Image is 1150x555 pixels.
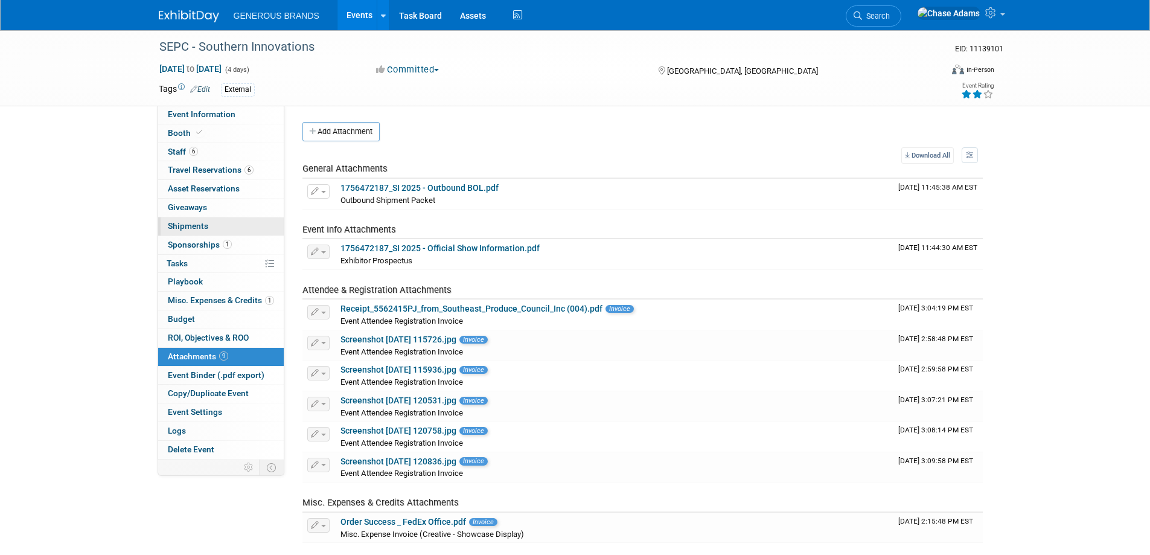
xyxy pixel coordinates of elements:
[168,426,186,435] span: Logs
[168,277,203,286] span: Playbook
[219,351,228,361] span: 9
[168,370,264,380] span: Event Binder (.pdf export)
[893,422,983,452] td: Upload Timestamp
[168,147,198,156] span: Staff
[340,256,412,265] span: Exhibitor Prospectus
[158,161,284,179] a: Travel Reservations6
[340,426,456,435] a: Screenshot [DATE] 120758.jpg
[159,10,219,22] img: ExhibitDay
[862,11,890,21] span: Search
[158,292,284,310] a: Misc. Expenses & Credits1
[340,469,463,478] span: Event Attendee Registration Invoice
[898,183,977,191] span: Upload Timestamp
[605,305,634,313] span: Invoice
[158,422,284,440] a: Logs
[168,240,232,249] span: Sponsorships
[898,396,973,404] span: Upload Timestamp
[259,460,284,475] td: Toggle Event Tabs
[265,296,274,305] span: 1
[340,438,463,448] span: Event Attendee Registration Invoice
[158,385,284,403] a: Copy/Duplicate Event
[158,217,284,236] a: Shipments
[168,407,222,417] span: Event Settings
[155,36,924,58] div: SEPC - Southern Innovations
[459,336,488,344] span: Invoice
[893,513,983,543] td: Upload Timestamp
[340,304,602,313] a: Receipt_5562415PJ_from_Southeast_Produce_Council_Inc (004).pdf
[901,147,954,164] a: Download All
[340,396,456,405] a: Screenshot [DATE] 120531.jpg
[898,517,973,525] span: Upload Timestamp
[168,333,249,342] span: ROI, Objectives & ROO
[898,457,973,465] span: Upload Timestamp
[893,330,983,361] td: Upload Timestamp
[168,444,214,454] span: Delete Event
[168,128,205,138] span: Booth
[158,255,284,273] a: Tasks
[158,367,284,385] a: Event Binder (.pdf export)
[158,143,284,161] a: Staff6
[846,5,901,27] a: Search
[340,517,466,527] a: Order Success _ FedEx Office.pdf
[893,239,983,269] td: Upload Timestamp
[893,361,983,391] td: Upload Timestamp
[168,351,228,361] span: Attachments
[340,316,463,326] span: Event Attendee Registration Invoice
[870,63,995,81] div: Event Format
[898,243,977,252] span: Upload Timestamp
[667,66,818,75] span: [GEOGRAPHIC_DATA], [GEOGRAPHIC_DATA]
[302,284,452,295] span: Attendee & Registration Attachments
[459,366,488,374] span: Invoice
[158,236,284,254] a: Sponsorships1
[223,240,232,249] span: 1
[302,163,388,174] span: General Attachments
[238,460,260,475] td: Personalize Event Tab Strip
[158,348,284,366] a: Attachments9
[224,66,249,74] span: (4 days)
[340,183,499,193] a: 1756472187_SI 2025 - Outbound BOL.pdf
[159,83,210,97] td: Tags
[893,452,983,483] td: Upload Timestamp
[158,310,284,329] a: Budget
[159,63,222,74] span: [DATE] [DATE]
[898,426,973,434] span: Upload Timestamp
[340,243,540,253] a: 1756472187_SI 2025 - Official Show Information.pdf
[168,165,254,175] span: Travel Reservations
[189,147,198,156] span: 6
[459,457,488,465] span: Invoice
[340,530,524,539] span: Misc. Expense Invoice (Creative - Showcase Display)
[168,388,249,398] span: Copy/Duplicate Event
[244,165,254,175] span: 6
[185,64,196,74] span: to
[168,109,235,119] span: Event Information
[340,457,456,466] a: Screenshot [DATE] 120836.jpg
[221,83,255,96] div: External
[190,85,210,94] a: Edit
[966,65,994,74] div: In-Person
[898,304,973,312] span: Upload Timestamp
[158,180,284,198] a: Asset Reservations
[340,347,463,356] span: Event Attendee Registration Invoice
[893,391,983,422] td: Upload Timestamp
[893,300,983,330] td: Upload Timestamp
[158,403,284,422] a: Event Settings
[302,497,459,508] span: Misc. Expenses & Credits Attachments
[469,518,497,526] span: Invoice
[340,365,456,374] a: Screenshot [DATE] 115936.jpg
[158,441,284,459] a: Delete Event
[168,202,207,212] span: Giveaways
[158,124,284,143] a: Booth
[158,106,284,124] a: Event Information
[158,199,284,217] a: Giveaways
[459,397,488,405] span: Invoice
[917,7,980,20] img: Chase Adams
[302,122,380,141] button: Add Attachment
[898,335,973,343] span: Upload Timestamp
[952,65,964,74] img: Format-Inperson.png
[168,295,274,305] span: Misc. Expenses & Credits
[167,258,188,268] span: Tasks
[340,408,463,417] span: Event Attendee Registration Invoice
[459,427,488,435] span: Invoice
[168,184,240,193] span: Asset Reservations
[168,221,208,231] span: Shipments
